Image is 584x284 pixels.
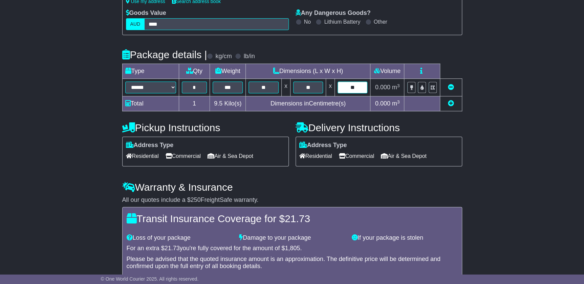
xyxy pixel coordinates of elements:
a: Remove this item [448,84,454,91]
span: 1,805 [285,245,300,252]
label: No [304,19,311,25]
span: 21.73 [165,245,180,252]
div: If your package is stolen [348,234,461,242]
span: 21.73 [285,213,310,224]
div: Dangerous Goods will lead to an additional loading on top of this. [127,274,458,281]
div: Loss of your package [123,234,236,242]
span: 0.000 [375,100,390,107]
td: Weight [210,64,246,79]
span: © One World Courier 2025. All rights reserved. [101,276,199,282]
td: Dimensions in Centimetre(s) [246,96,370,111]
label: Lithium Battery [324,19,360,25]
label: lb/in [243,53,255,60]
td: Kilo(s) [210,96,246,111]
span: m [392,84,400,91]
td: x [326,79,335,96]
div: Damage to your package [236,234,348,242]
label: Address Type [126,142,174,149]
span: Residential [126,151,159,161]
sup: 3 [397,99,400,104]
label: kg/cm [215,53,232,60]
td: Type [122,64,179,79]
div: For an extra $ you're fully covered for the amount of $ . [127,245,458,252]
label: Any Dangerous Goods? [296,9,371,17]
h4: Package details | [122,49,207,60]
span: m [392,100,400,107]
label: Goods Value [126,9,166,17]
span: 9.5 [214,100,222,107]
h4: Delivery Instructions [296,122,462,133]
td: Dimensions (L x W x H) [246,64,370,79]
span: Air & Sea Depot [208,151,253,161]
sup: 3 [397,83,400,88]
span: Commercial [166,151,201,161]
td: 1 [179,96,210,111]
label: AUD [126,18,145,30]
span: 250 [191,196,201,203]
label: Address Type [299,142,347,149]
h4: Transit Insurance Coverage for $ [127,213,458,224]
span: Air & Sea Depot [381,151,427,161]
div: All our quotes include a $ FreightSafe warranty. [122,196,462,204]
td: Qty [179,64,210,79]
td: Total [122,96,179,111]
td: x [281,79,290,96]
label: Other [374,19,387,25]
div: Please be advised that the quoted insurance amount is an approximation. The definitive price will... [127,256,458,270]
span: Residential [299,151,332,161]
a: Add new item [448,100,454,107]
td: Volume [370,64,404,79]
h4: Warranty & Insurance [122,182,462,193]
h4: Pickup Instructions [122,122,289,133]
span: 0.000 [375,84,390,91]
span: Commercial [339,151,374,161]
